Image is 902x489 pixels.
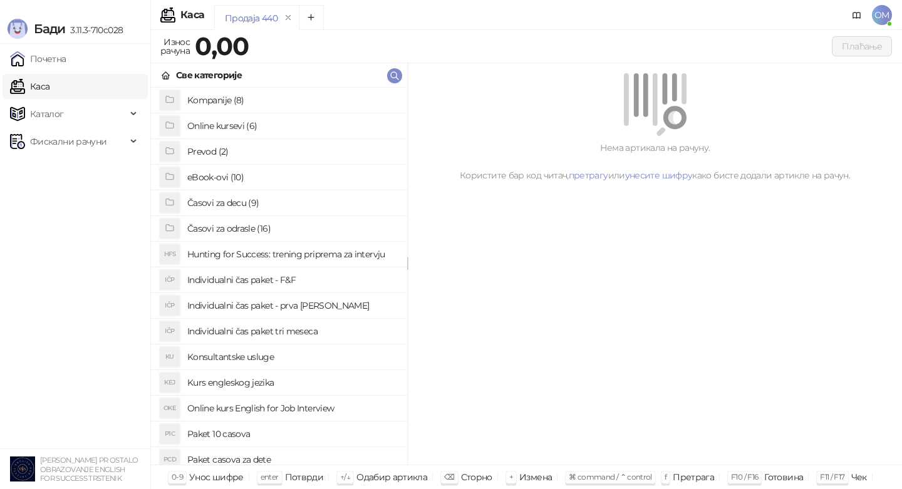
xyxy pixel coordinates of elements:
[187,424,397,444] h4: Paket 10 casova
[187,244,397,264] h4: Hunting for Success: trening priprema za intervju
[160,398,180,418] div: OKE
[180,10,204,20] div: Каса
[847,5,867,25] a: Документација
[172,472,183,481] span: 0-9
[40,456,138,483] small: [PERSON_NAME] PR OSTALO OBRAZOVANJE ENGLISH FOR SUCCESS TRSTENIK
[764,469,803,485] div: Готовина
[444,472,454,481] span: ⌫
[832,36,892,56] button: Плаћање
[65,24,123,36] span: 3.11.3-710c028
[851,469,867,485] div: Чек
[10,46,66,71] a: Почетна
[509,472,513,481] span: +
[187,321,397,341] h4: Individualni čas paket tri meseca
[299,5,324,30] button: Add tab
[151,88,407,465] div: grid
[160,373,180,393] div: KEJ
[187,398,397,418] h4: Online kurs English for Job Interview
[673,469,714,485] div: Претрага
[187,219,397,239] h4: Časovi za odrasle (16)
[569,170,608,181] a: претрагу
[160,244,180,264] div: HFS
[30,129,106,154] span: Фискални рачуни
[187,193,397,213] h4: Časovi za decu (9)
[187,167,397,187] h4: eBook-ovi (10)
[34,21,65,36] span: Бади
[160,450,180,470] div: PCD
[160,321,180,341] div: IČP
[461,469,492,485] div: Сторно
[625,170,693,181] a: унесите шифру
[225,11,277,25] div: Продаја 440
[187,116,397,136] h4: Online kursevi (6)
[187,296,397,316] h4: Individualni čas paket - prva [PERSON_NAME]
[285,469,324,485] div: Потврди
[8,19,28,39] img: Logo
[187,142,397,162] h4: Prevod (2)
[30,101,64,126] span: Каталог
[189,469,244,485] div: Унос шифре
[176,68,242,82] div: Све категорије
[187,90,397,110] h4: Kompanije (8)
[261,472,279,481] span: enter
[195,31,249,61] strong: 0,00
[280,13,296,23] button: remove
[10,456,35,481] img: 64x64-companyLogo-5398bb4f-6151-4620-a7ef-77195562e05f.png
[160,424,180,444] div: P1C
[160,296,180,316] div: IČP
[160,270,180,290] div: IČP
[158,34,192,59] div: Износ рачуна
[423,141,887,182] div: Нема артикала на рачуну. Користите бар код читач, или како бисте додали артикле на рачун.
[10,74,49,99] a: Каса
[187,373,397,393] h4: Kurs engleskog jezika
[187,270,397,290] h4: Individualni čas paket - F&F
[569,472,652,481] span: ⌘ command / ⌃ control
[872,5,892,25] span: OM
[731,472,758,481] span: F10 / F16
[820,472,844,481] span: F11 / F17
[187,450,397,470] h4: Paket casova za dete
[160,347,180,367] div: KU
[187,347,397,367] h4: Konsultantske usluge
[356,469,427,485] div: Одабир артикла
[340,472,350,481] span: ↑/↓
[519,469,552,485] div: Измена
[665,472,666,481] span: f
